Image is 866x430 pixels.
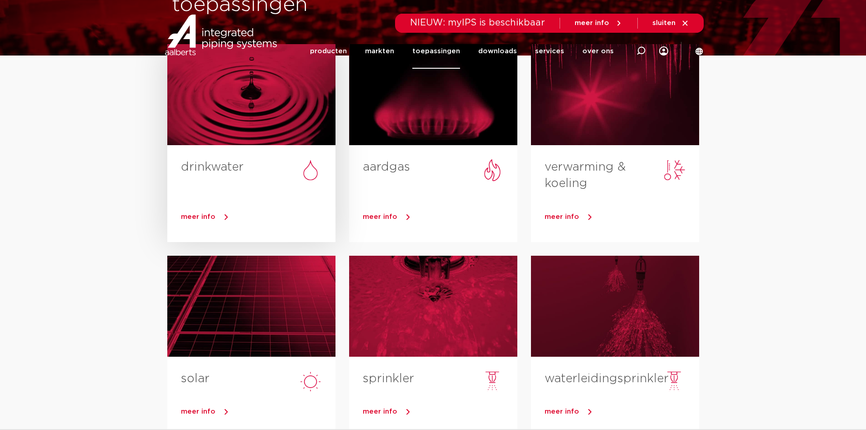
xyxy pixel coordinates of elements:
a: verwarming & koeling [545,161,626,189]
span: meer info [545,213,579,220]
span: meer info [363,213,397,220]
a: meer info [545,405,699,419]
a: over ons [582,34,614,69]
span: sluiten [652,20,676,26]
span: meer info [545,408,579,415]
a: downloads [478,34,517,69]
span: meer info [181,408,215,415]
a: drinkwater [181,161,244,173]
a: sprinkler [363,373,414,384]
a: meer info [575,19,623,27]
a: waterleidingsprinkler [545,373,669,384]
a: meer info [545,210,699,224]
span: meer info [181,213,215,220]
a: meer info [363,210,517,224]
div: my IPS [659,33,668,69]
a: solar [181,373,210,384]
a: sluiten [652,19,689,27]
nav: Menu [310,34,614,69]
span: meer info [363,408,397,415]
a: aardgas [363,161,410,173]
a: meer info [363,405,517,419]
a: meer info [181,210,335,224]
a: toepassingen [412,34,460,69]
a: services [535,34,564,69]
a: markten [365,34,394,69]
span: NIEUW: myIPS is beschikbaar [410,18,545,27]
span: meer info [575,20,609,26]
a: meer info [181,405,335,419]
a: producten [310,34,347,69]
